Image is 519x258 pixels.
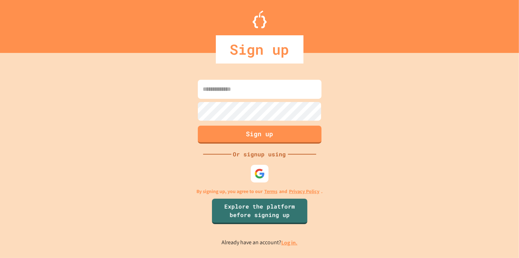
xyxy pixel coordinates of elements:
[212,199,307,224] a: Explore the platform before signing up
[231,150,288,158] div: Or signup using
[281,239,297,246] a: Log in.
[198,126,322,144] button: Sign up
[254,168,265,179] img: google-icon.svg
[289,188,319,195] a: Privacy Policy
[196,188,323,195] p: By signing up, you agree to our and .
[216,35,303,64] div: Sign up
[253,11,267,28] img: Logo.svg
[222,238,297,247] p: Already have an account?
[264,188,277,195] a: Terms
